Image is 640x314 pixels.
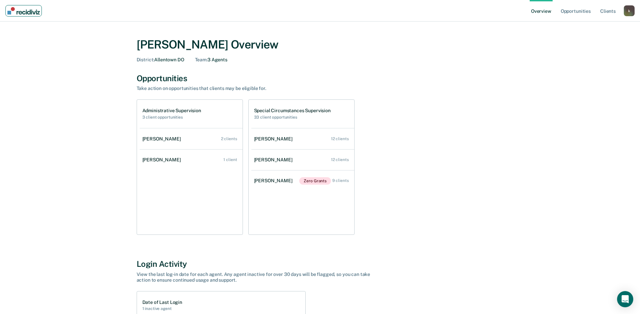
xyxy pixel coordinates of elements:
[254,108,331,114] h1: Special Circumstances Supervision
[617,291,633,307] div: Open Intercom Messenger
[254,115,331,120] h2: 33 client opportunities
[251,150,354,169] a: [PERSON_NAME] 12 clients
[7,7,40,14] img: Recidiviz
[223,157,237,162] div: 1 client
[140,129,243,149] a: [PERSON_NAME] 2 clients
[137,38,504,52] div: [PERSON_NAME] Overview
[142,157,184,163] div: [PERSON_NAME]
[332,178,349,183] div: 9 clients
[221,136,237,141] div: 2 clients
[140,150,243,169] a: [PERSON_NAME] 1 client
[299,177,331,185] span: Zero Grants
[251,170,354,191] a: [PERSON_NAME]Zero Grants 9 clients
[137,86,373,91] div: Take action on opportunities that clients may be eligible for.
[195,57,227,63] div: 3 Agents
[137,259,504,269] div: Login Activity
[254,136,295,142] div: [PERSON_NAME]
[254,178,295,184] div: [PERSON_NAME]
[142,136,184,142] div: [PERSON_NAME]
[142,306,182,311] h2: 1 inactive agent
[137,272,373,283] div: View the last log-in date for each agent. Any agent inactive for over 30 days will be flagged, so...
[624,5,635,16] button: Profile dropdown button
[137,57,155,62] span: District :
[331,157,349,162] div: 12 clients
[254,157,295,163] div: [PERSON_NAME]
[251,129,354,149] a: [PERSON_NAME] 12 clients
[142,115,201,120] h2: 3 client opportunities
[142,108,201,114] h1: Administrative Supervision
[195,57,207,62] span: Team :
[624,5,635,16] div: k
[137,57,184,63] div: Allentown DO
[142,300,182,305] h1: Date of Last Login
[331,136,349,141] div: 12 clients
[137,73,504,83] div: Opportunities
